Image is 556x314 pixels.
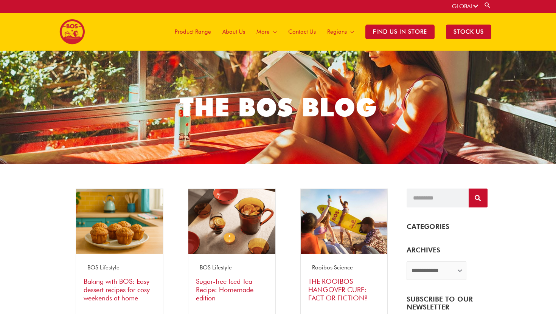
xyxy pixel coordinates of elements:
a: Contact Us [283,13,321,51]
a: BOS Lifestyle [200,264,232,271]
span: Regions [327,20,347,43]
a: Product Range [169,13,217,51]
button: Search [469,189,488,207]
span: Find Us in Store [365,25,435,39]
a: Rooibos Science [312,264,353,271]
span: Contact Us [288,20,316,43]
a: GLOBAL [452,3,478,10]
h4: SUBSCRIBE TO OUR NEWSLETTER [407,295,487,311]
a: BOS Lifestyle [87,264,120,271]
span: Product Range [175,20,211,43]
a: Sugar-free Iced Tea Recipe: Homemade edition [196,277,253,302]
a: Baking with BOS: Easy dessert recipes for cosy weekends at home [84,277,150,302]
h4: CATEGORIES [407,223,487,231]
a: THE ROOIBOS HANGOVER CURE: FACT OR FICTION? [308,277,368,302]
span: More [256,20,270,43]
span: About Us [222,20,245,43]
a: Search button [484,2,491,9]
span: STOCK US [446,25,491,39]
h1: THE BOS BLOG [71,90,486,125]
img: BOS logo finals-200px [59,19,85,45]
nav: Site Navigation [163,13,497,51]
h5: ARCHIVES [407,246,487,254]
a: Regions [321,13,360,51]
a: Find Us in Store [360,13,440,51]
a: About Us [217,13,251,51]
a: STOCK US [440,13,497,51]
a: More [251,13,283,51]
